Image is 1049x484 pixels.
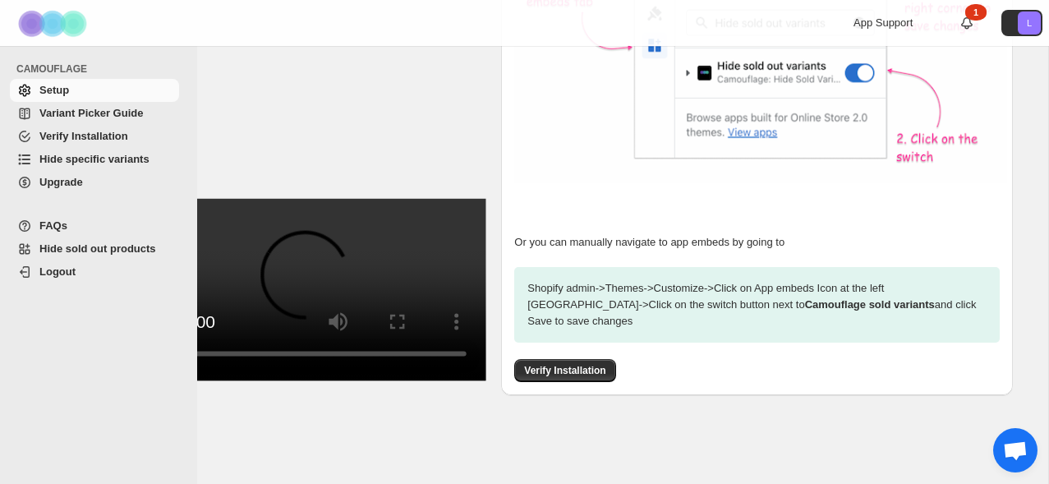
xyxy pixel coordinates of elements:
[1027,18,1032,28] text: L
[1018,12,1041,35] span: Avatar with initials L
[965,4,987,21] div: 1
[853,16,913,29] span: App Support
[10,214,179,237] a: FAQs
[514,234,1000,251] p: Or you can manually navigate to app embeds by going to
[39,242,156,255] span: Hide sold out products
[10,79,179,102] a: Setup
[10,148,179,171] a: Hide specific variants
[10,260,179,283] a: Logout
[10,102,179,125] a: Variant Picker Guide
[805,298,935,311] strong: Camouflage sold variants
[10,171,179,194] a: Upgrade
[122,199,486,380] video: Enable Camouflage in theme app embeds
[514,267,1000,343] p: Shopify admin -> Themes -> Customize -> Click on App embeds Icon at the left [GEOGRAPHIC_DATA] ->...
[39,219,67,232] span: FAQs
[10,125,179,148] a: Verify Installation
[13,1,95,46] img: Camouflage
[39,176,83,188] span: Upgrade
[16,62,186,76] span: CAMOUFLAGE
[39,153,150,165] span: Hide specific variants
[39,84,69,96] span: Setup
[993,428,1037,472] a: Chat abierto
[514,359,615,382] button: Verify Installation
[524,364,605,377] span: Verify Installation
[39,107,143,119] span: Variant Picker Guide
[959,15,975,31] a: 1
[514,364,615,376] a: Verify Installation
[1001,10,1042,36] button: Avatar with initials L
[39,130,128,142] span: Verify Installation
[10,237,179,260] a: Hide sold out products
[39,265,76,278] span: Logout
